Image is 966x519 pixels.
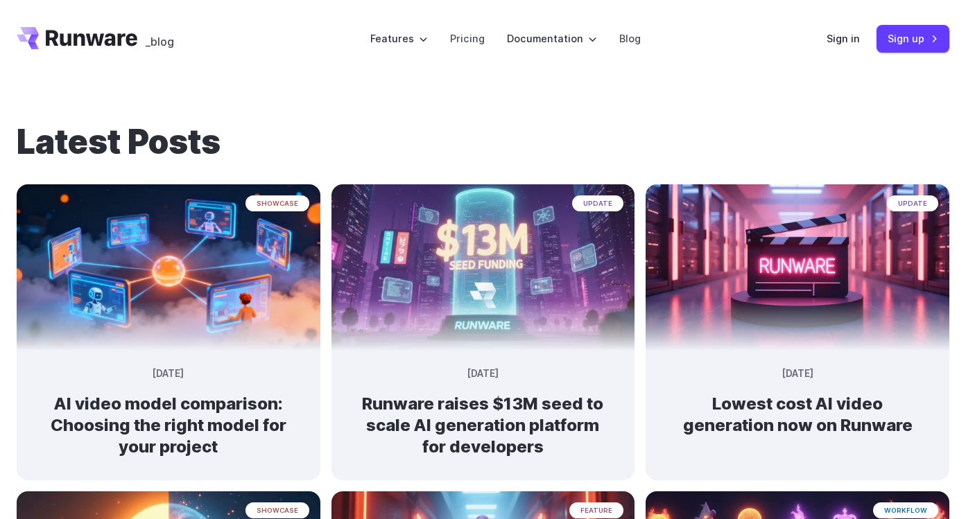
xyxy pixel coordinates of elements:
[153,367,184,382] time: [DATE]
[873,502,938,518] span: workflow
[146,36,174,47] span: _blog
[782,367,813,382] time: [DATE]
[646,340,949,459] a: Neon-lit movie clapperboard with the word 'RUNWARE' in a futuristic server room update [DATE] Low...
[507,30,597,46] label: Documentation
[245,195,309,211] span: showcase
[467,367,499,382] time: [DATE]
[619,30,641,46] a: Blog
[450,30,485,46] a: Pricing
[569,502,623,518] span: feature
[887,195,938,211] span: update
[572,195,623,211] span: update
[17,27,137,49] a: Go to /
[17,122,949,162] h1: Latest Posts
[370,30,428,46] label: Features
[331,340,635,480] a: Futuristic city scene with neon lights showing Runware announcement of $13M seed funding in large...
[668,393,927,436] h2: Lowest cost AI video generation now on Runware
[17,184,320,351] img: Futuristic network of glowing screens showing robots and a person connected to a central digital ...
[39,393,298,458] h2: AI video model comparison: Choosing the right model for your project
[646,184,949,351] img: Neon-lit movie clapperboard with the word 'RUNWARE' in a futuristic server room
[827,30,860,46] a: Sign in
[245,502,309,518] span: showcase
[146,27,174,49] a: _blog
[877,25,949,52] a: Sign up
[17,340,320,480] a: Futuristic network of glowing screens showing robots and a person connected to a central digital ...
[354,393,613,458] h2: Runware raises $13M seed to scale AI generation platform for developers
[331,184,635,351] img: Futuristic city scene with neon lights showing Runware announcement of $13M seed funding in large...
